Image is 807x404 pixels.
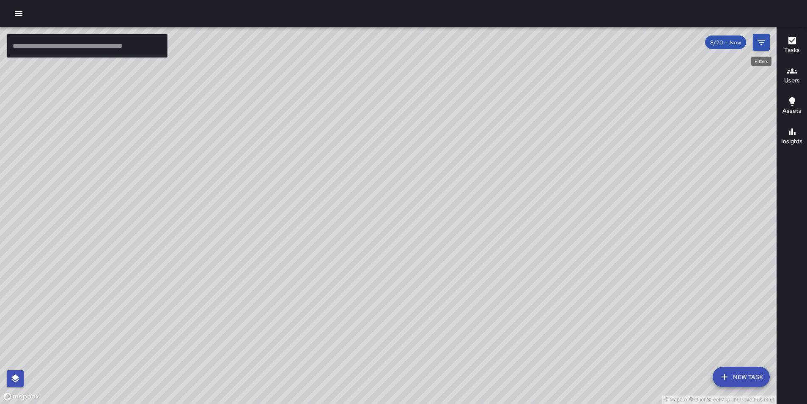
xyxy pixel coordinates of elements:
button: Assets [777,91,807,122]
button: Tasks [777,30,807,61]
h6: Insights [781,137,803,146]
span: 8/20 — Now [705,39,746,46]
div: Filters [751,57,771,66]
h6: Assets [782,106,802,116]
button: Users [777,61,807,91]
button: Insights [777,122,807,152]
button: Filters [753,34,770,51]
h6: Users [784,76,800,85]
button: New Task [713,367,770,387]
h6: Tasks [784,46,800,55]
